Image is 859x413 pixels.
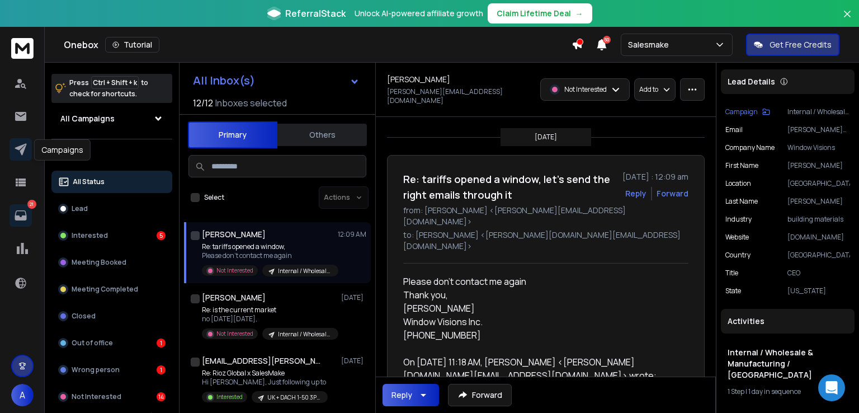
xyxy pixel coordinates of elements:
p: title [725,269,738,278]
button: Reply [625,188,646,199]
span: ReferralStack [285,7,346,20]
div: Reply [391,389,412,401]
p: Press to check for shortcuts. [69,77,148,100]
div: 1 [157,365,166,374]
div: [PERSON_NAME] [403,302,679,315]
div: Forward [657,188,688,199]
p: Not Interested [72,392,121,401]
button: Closed [51,305,172,327]
p: Last Name [725,197,758,206]
p: from: [PERSON_NAME] <[PERSON_NAME][EMAIL_ADDRESS][DOMAIN_NAME]> [403,205,688,227]
label: Select [204,193,224,202]
p: Lead Details [728,76,775,87]
button: A [11,384,34,406]
h1: [PERSON_NAME] [202,229,266,240]
button: Claim Lifetime Deal→ [488,3,592,24]
p: Campaign [725,107,758,116]
p: building materials [787,215,850,224]
p: Re: is the current market [202,306,336,315]
p: Lead [72,204,88,213]
h1: [PERSON_NAME] [202,292,266,303]
p: [US_STATE] [787,287,850,295]
span: Ctrl + Shift + k [91,76,139,89]
p: Salesmake [628,39,673,50]
p: [DOMAIN_NAME] [787,233,850,242]
p: Not Interested [216,330,253,338]
p: [PERSON_NAME] [787,197,850,206]
div: Onebox [64,37,572,53]
button: All Status [51,171,172,193]
p: Not Interested [216,266,253,275]
p: All Status [73,177,105,186]
p: Re: tariffs opened a window, [202,242,336,251]
p: [DATE] [341,356,366,365]
span: 50 [603,36,611,44]
h1: [EMAIL_ADDRESS][PERSON_NAME][DOMAIN_NAME] +1 [202,355,325,367]
span: → [575,8,583,19]
p: [GEOGRAPHIC_DATA] [787,179,850,188]
p: website [725,233,749,242]
button: Interested5 [51,224,172,247]
p: Window Visions [787,143,850,152]
p: Internal / Wholesale & Manufacturing / [GEOGRAPHIC_DATA] [278,267,332,275]
p: First Name [725,161,758,170]
h1: All Inbox(s) [193,75,255,86]
a: 21 [10,204,32,227]
p: no [DATE][DATE], [202,315,336,323]
button: Lead [51,198,172,220]
button: Reply [383,384,439,406]
button: Wrong person1 [51,359,172,381]
p: Hi [PERSON_NAME], Just following up to [202,378,328,387]
button: Meeting Booked [51,251,172,274]
p: [PERSON_NAME][EMAIL_ADDRESS][DOMAIN_NAME] [787,125,850,134]
button: Tutorial [105,37,159,53]
div: [PHONE_NUMBER] [403,328,679,342]
div: 14 [157,392,166,401]
p: Unlock AI-powered affiliate growth [355,8,483,19]
div: 1 [157,339,166,348]
button: Forward [448,384,512,406]
p: Internal / Wholesale & Manufacturing / [GEOGRAPHIC_DATA] [787,107,850,116]
button: All Inbox(s) [184,69,369,92]
button: Out of office1 [51,332,172,354]
button: Others [277,123,367,147]
p: Out of office [72,339,113,348]
p: Meeting Booked [72,258,126,267]
p: [DATE] : 12:09 am [622,171,688,182]
p: 12:09 AM [338,230,366,239]
button: Close banner [840,7,855,34]
p: Closed [72,312,96,321]
div: Open Intercom Messenger [818,374,845,401]
button: Meeting Completed [51,278,172,301]
p: UK + DACH 1-50 3PLS [267,393,321,402]
p: Internal / Wholesale & Manufacturing / [GEOGRAPHIC_DATA] [278,330,332,339]
p: location [725,179,751,188]
button: Get Free Credits [746,34,839,56]
div: 5 [157,231,166,240]
p: CEO [787,269,850,278]
blockquote: On [DATE] 11:18 AM, [PERSON_NAME] <[PERSON_NAME][DOMAIN_NAME][EMAIL_ADDRESS][DOMAIN_NAME]> wrote: [403,355,679,396]
p: Country [725,251,751,260]
p: Not Interested [564,85,607,94]
div: | [728,387,848,396]
p: Meeting Completed [72,285,138,294]
span: 12 / 12 [193,96,213,110]
h1: Re: tariffs opened a window, let’s send the right emails through it [403,171,616,203]
p: Get Free Credits [770,39,832,50]
p: [DATE] [341,293,366,302]
button: Not Interested14 [51,386,172,408]
p: to: [PERSON_NAME] <[PERSON_NAME][DOMAIN_NAME][EMAIL_ADDRESS][DOMAIN_NAME]> [403,229,688,252]
p: [DATE] [535,133,557,142]
h1: [PERSON_NAME] [387,74,450,85]
h1: Internal / Wholesale & Manufacturing / [GEOGRAPHIC_DATA] [728,347,848,381]
button: All Campaigns [51,107,172,130]
p: Email [725,125,743,134]
p: industry [725,215,752,224]
p: Interested [216,393,243,401]
p: Company Name [725,143,775,152]
span: 1 day in sequence [748,387,801,396]
h1: All Campaigns [60,113,115,124]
